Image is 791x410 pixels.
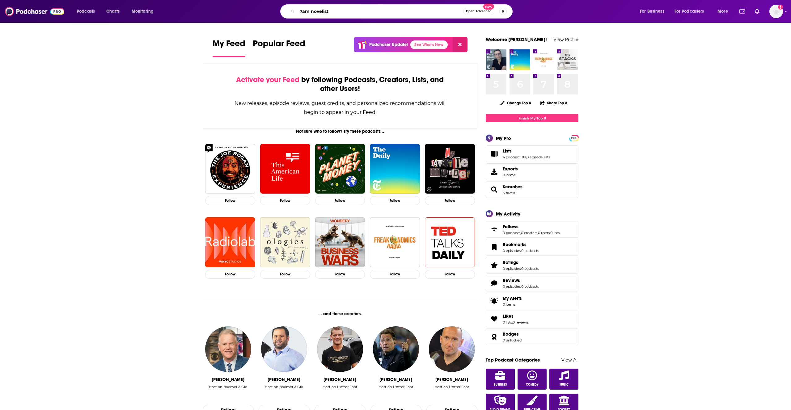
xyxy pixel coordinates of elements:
[488,167,500,176] span: Exports
[205,270,255,279] button: Follow
[373,326,419,372] a: Daniel Riolo
[379,377,412,382] div: Daniel Riolo
[486,145,578,162] span: Lists
[752,6,762,17] a: Show notifications dropdown
[132,7,154,16] span: Monitoring
[260,196,310,205] button: Follow
[488,297,500,305] span: My Alerts
[713,6,736,16] button: open menu
[521,284,539,289] a: 0 podcasts
[561,357,578,363] a: View All
[260,270,310,279] button: Follow
[5,6,64,17] a: Podchaser - Follow, Share and Rate Podcasts
[260,144,310,194] img: This American Life
[503,313,514,319] span: Likes
[640,7,664,16] span: For Business
[503,184,522,190] a: Searches
[486,369,515,390] a: Business
[260,217,310,267] img: Ologies with Alie Ward
[234,99,446,117] div: New releases, episode reviews, guest credits, and personalized recommendations will begin to appe...
[553,36,578,42] a: View Profile
[503,224,518,229] span: Follows
[503,278,539,283] a: Reviews
[675,7,704,16] span: For Podcasters
[486,163,578,180] a: Exports
[486,221,578,238] span: Follows
[503,278,520,283] span: Reviews
[486,114,578,122] a: Finish My Top 8
[486,181,578,198] span: Searches
[570,136,577,140] span: PRO
[503,331,519,337] span: Badges
[315,270,365,279] button: Follow
[486,311,578,327] span: Likes
[234,75,446,93] div: by following Podcasts, Creators, Lists, and other Users!
[521,249,539,253] a: 0 podcasts
[261,326,307,372] a: Gregg Giannotti
[521,231,537,235] a: 0 creators
[127,6,162,16] button: open menu
[410,40,448,49] a: See What's New
[486,36,547,42] a: Welcome [PERSON_NAME]!
[503,320,512,324] a: 0 lists
[737,6,747,17] a: Show notifications dropdown
[503,148,512,154] span: Lists
[315,144,365,194] img: Planet Money
[425,144,475,194] a: My Favorite Murder with Karen Kilgariff and Georgia Hardstark
[286,4,518,19] div: Search podcasts, credits, & more...
[486,275,578,291] span: Reviews
[106,7,120,16] span: Charts
[520,231,521,235] span: ,
[297,6,463,16] input: Search podcasts, credits, & more...
[497,99,535,107] button: Change Top 8
[370,144,420,194] img: The Daily
[486,357,540,363] a: Top Podcast Categories
[486,328,578,345] span: Badges
[494,383,507,387] span: Business
[503,249,521,253] a: 0 episodes
[315,196,365,205] button: Follow
[317,326,363,372] a: Jerome Rothen
[466,10,492,13] span: Open Advanced
[769,5,783,18] span: Logged in as LaurenSWPR
[205,144,255,194] a: The Joe Rogan Experience
[205,196,255,205] button: Follow
[503,166,518,172] span: Exports
[503,242,527,247] span: Bookmarks
[212,377,244,382] div: Boomer Esiason
[527,155,550,159] a: 0 episode lists
[717,7,728,16] span: More
[379,385,413,389] div: Host on L'After Foot
[503,191,515,195] a: 3 saved
[265,385,303,389] div: Host on Boomer & Gio
[205,217,255,267] a: Radiolab
[425,217,475,267] img: TED Talks Daily
[425,270,475,279] button: Follow
[526,383,539,387] span: Comedy
[370,217,420,267] a: Freakonomics Radio
[540,97,568,109] button: Share Top 8
[503,155,526,159] a: 4 podcast lists
[570,136,577,140] a: PRO
[550,231,560,235] a: 0 lists
[549,369,578,390] a: Music
[463,8,494,15] button: Open AdvancedNew
[557,49,578,70] img: The Stacks
[503,173,518,177] span: 0 items
[496,135,511,141] div: My Pro
[538,231,550,235] a: 0 users
[209,385,247,398] div: Host on Boomer & Gio
[560,383,569,387] span: Music
[518,369,547,390] a: Comedy
[488,279,500,287] a: Reviews
[379,385,413,398] div: Host on L'After Foot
